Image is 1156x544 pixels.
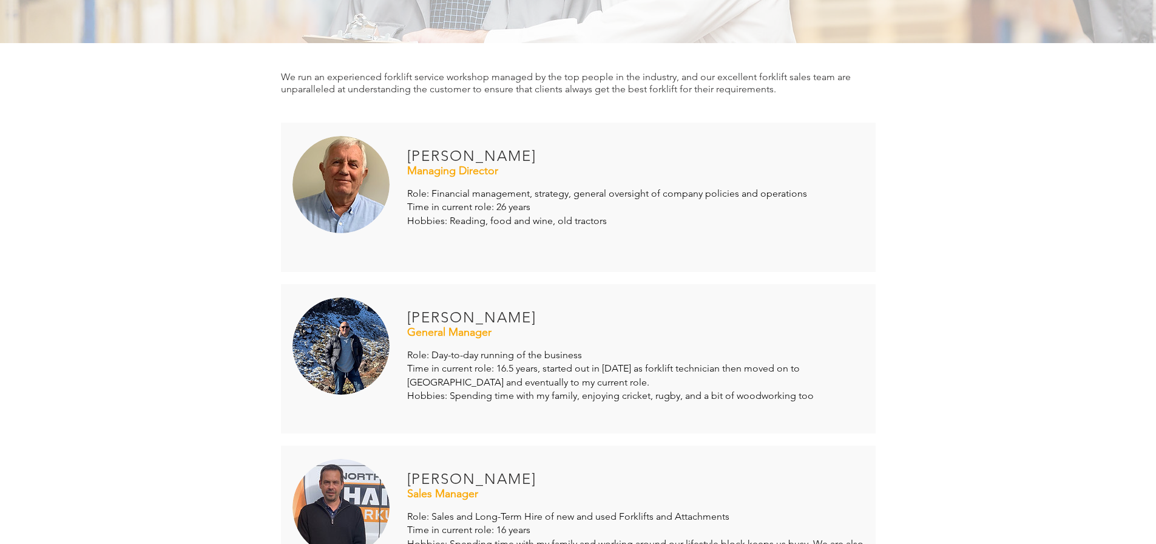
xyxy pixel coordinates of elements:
span: Time in current role: 16 years [407,524,530,535]
span: Sales Manager [407,487,478,500]
span: General Manager [407,325,492,339]
span: We run an experienced forklift service workshop managed by the top people in the industry, and ou... [281,71,851,95]
span: Managing Director [407,164,498,177]
img: forklift [292,136,390,233]
span: Role: Financial management, strategy, general oversight of company policies and operations [407,188,807,199]
span: Time in current role: 26 years [407,201,530,212]
span: [PERSON_NAME] [407,308,536,326]
span: [PERSON_NAME] [407,147,536,165]
span: Role: Day-to-day running of the business [407,349,582,361]
span: Role: Sales and Long-Term Hire of new and used Forklifts and Attachments [407,511,729,522]
span: Hobbies: Spending time with my family, enjoying cricket, rugby, and a bit of woodworking too [407,390,814,401]
span: [PERSON_NAME] [407,470,536,488]
span: Hobbies: Reading, food and wine, old tractors [407,215,607,226]
img: Northern forklifts team [292,297,390,395]
span: Time in current role: 16.5 years, started out in [DATE] as forklift technician then moved on to [... [407,362,800,387]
